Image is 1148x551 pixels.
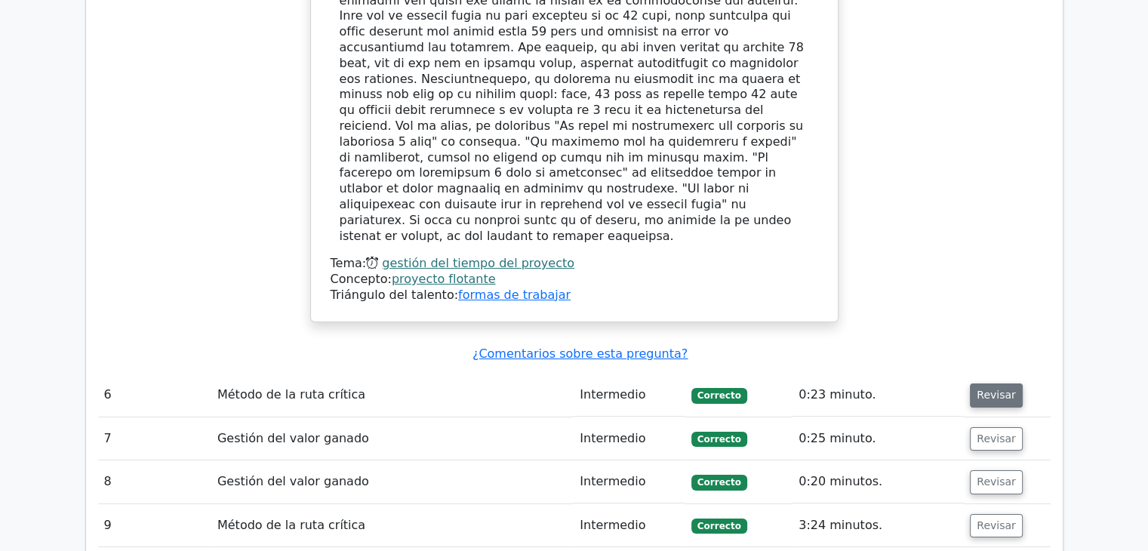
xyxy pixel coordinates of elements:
[217,387,365,402] font: Método de la ruta crítica
[799,518,882,532] font: 3:24 minutos.
[799,431,876,445] font: 0:25 minuto.
[104,431,112,445] font: 7
[104,474,112,488] font: 8
[970,427,1023,451] button: Revisar
[697,477,741,488] font: Correcto
[977,476,1016,488] font: Revisar
[697,390,741,401] font: Correcto
[799,474,882,488] font: 0:20 minutos.
[580,431,645,445] font: Intermedio
[970,383,1023,408] button: Revisar
[697,434,741,445] font: Correcto
[977,389,1016,402] font: Revisar
[382,256,574,270] a: gestión del tiempo del proyecto
[977,432,1016,445] font: Revisar
[104,387,112,402] font: 6
[104,518,112,532] font: 9
[799,387,876,402] font: 0:23 minuto.
[472,346,688,361] a: ¿Comentarios sobre esta pregunta?
[217,518,365,532] font: Método de la ruta crítica
[970,514,1023,538] button: Revisar
[977,519,1016,531] font: Revisar
[580,474,645,488] font: Intermedio
[331,272,392,286] font: Concepto:
[970,470,1023,494] button: Revisar
[217,474,369,488] font: Gestión del valor ganado
[331,256,367,270] font: Tema:
[458,288,571,302] a: formas de trabajar
[697,521,741,531] font: Correcto
[580,518,645,532] font: Intermedio
[217,431,369,445] font: Gestión del valor ganado
[580,387,645,402] font: Intermedio
[392,272,496,286] a: proyecto flotante
[331,288,459,302] font: Triángulo del talento:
